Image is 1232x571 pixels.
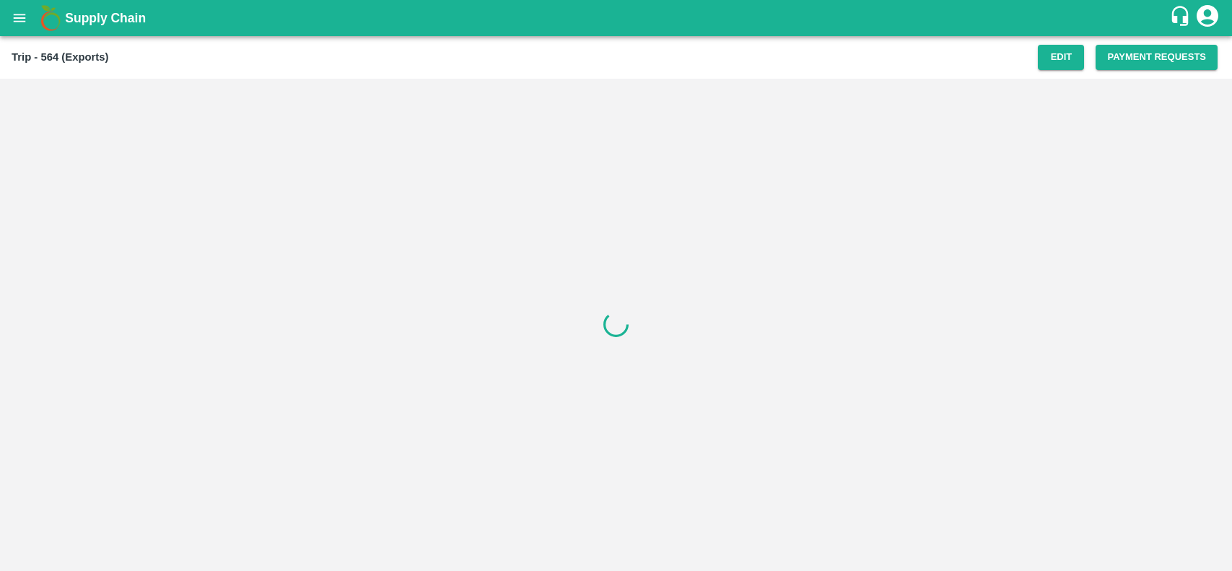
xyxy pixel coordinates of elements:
[1169,5,1194,31] div: customer-support
[1096,45,1218,70] button: Payment Requests
[3,1,36,35] button: open drawer
[36,4,65,32] img: logo
[1038,45,1084,70] button: Edit
[65,11,146,25] b: Supply Chain
[1194,3,1220,33] div: account of current user
[65,8,1169,28] a: Supply Chain
[12,51,108,63] b: Trip - 564 (Exports)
